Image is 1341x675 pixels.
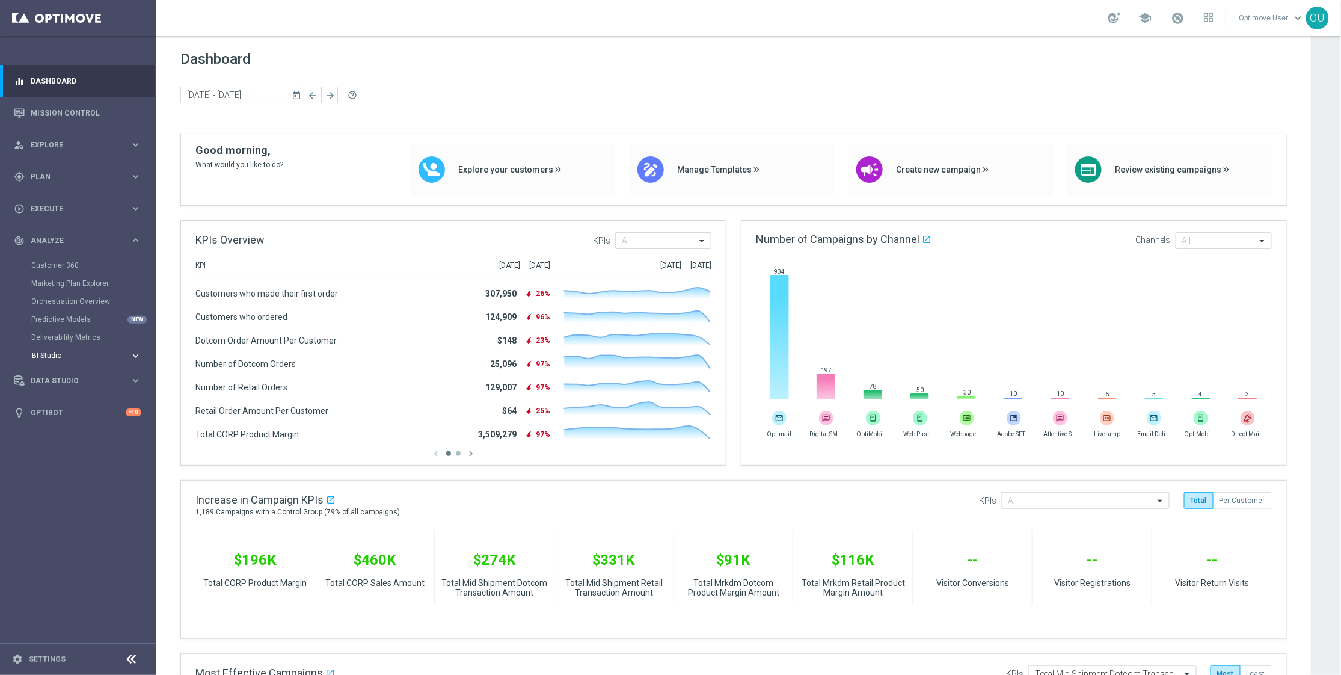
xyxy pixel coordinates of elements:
div: Explore [14,140,130,150]
i: track_changes [14,235,25,246]
span: Explore [31,141,130,149]
a: Deliverability Metrics [31,333,125,342]
div: BI Studio [31,347,155,365]
i: gps_fixed [14,171,25,182]
button: Data Studio keyboard_arrow_right [13,376,142,386]
i: keyboard_arrow_right [130,171,141,182]
div: Mission Control [14,97,141,129]
div: Deliverability Metrics [31,328,155,347]
div: Marketing Plan Explorer [31,274,155,292]
div: Execute [14,203,130,214]
a: Predictive Models [31,315,125,324]
a: Orchestration Overview [31,297,125,306]
span: Data Studio [31,377,130,384]
button: track_changes Analyze keyboard_arrow_right [13,236,142,245]
button: BI Studio keyboard_arrow_right [31,351,142,360]
i: keyboard_arrow_right [130,139,141,150]
a: Optimove Userkeyboard_arrow_down [1238,9,1306,27]
a: Customer 360 [31,260,125,270]
div: Analyze [14,235,130,246]
a: Optibot [31,396,126,428]
div: OU [1306,7,1329,29]
button: person_search Explore keyboard_arrow_right [13,140,142,150]
div: +10 [126,408,141,416]
button: gps_fixed Plan keyboard_arrow_right [13,172,142,182]
i: keyboard_arrow_right [130,235,141,246]
i: person_search [14,140,25,150]
div: NEW [127,316,147,324]
span: Analyze [31,237,130,244]
div: Customer 360 [31,256,155,274]
button: play_circle_outline Execute keyboard_arrow_right [13,204,142,214]
a: Settings [29,656,66,663]
div: Predictive Models [31,310,155,328]
button: Mission Control [13,108,142,118]
div: Dashboard [14,65,141,97]
span: school [1139,11,1152,25]
div: Optibot [14,396,141,428]
a: Mission Control [31,97,141,129]
i: keyboard_arrow_right [130,350,141,362]
button: lightbulb Optibot +10 [13,408,142,418]
div: Orchestration Overview [31,292,155,310]
a: Dashboard [31,65,141,97]
i: keyboard_arrow_right [130,375,141,386]
div: Data Studio [14,375,130,386]
span: Execute [31,205,130,212]
i: settings [12,654,23,665]
span: BI Studio [32,352,118,359]
i: play_circle_outline [14,203,25,214]
i: keyboard_arrow_right [130,203,141,214]
button: equalizer Dashboard [13,76,142,86]
span: keyboard_arrow_down [1292,11,1305,25]
div: Plan [14,171,130,182]
div: BI Studio [32,352,130,359]
i: equalizer [14,76,25,87]
span: Plan [31,173,130,180]
a: Marketing Plan Explorer [31,279,125,288]
i: lightbulb [14,407,25,418]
